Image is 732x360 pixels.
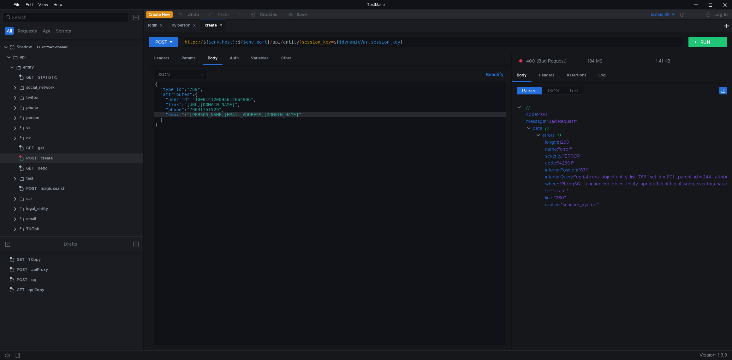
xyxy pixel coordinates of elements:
[20,52,26,62] div: api
[26,194,32,203] div: car
[276,52,296,64] div: Other
[5,27,14,35] button: All
[38,143,44,153] div: get
[204,10,233,19] button: Redo
[483,71,506,78] button: Beautify
[149,37,178,47] button: POST
[545,180,558,187] div: where
[23,63,34,72] div: entity
[41,153,53,163] div: create
[187,11,199,18] div: Undo
[17,255,25,264] span: GET
[562,69,591,81] div: Assertions
[526,57,567,64] span: 400 (Bad Request)
[28,255,41,264] div: 1 Copy
[218,11,229,18] div: Redo
[155,39,167,45] div: POST
[569,88,579,93] span: Text
[146,11,173,18] button: Create New
[41,27,52,35] button: Api
[26,73,34,82] span: GET
[38,73,57,82] div: STATISTIC
[545,201,560,208] div: routine
[545,173,573,180] div: internalQuery
[225,52,244,64] div: Auth
[26,103,38,112] div: phone
[26,93,39,102] div: twitter
[28,285,44,295] div: qq Copy
[26,153,37,163] span: POST
[16,27,39,35] button: Requests
[26,133,31,143] div: ok
[17,265,27,274] span: POST
[31,265,48,274] div: apiProxy
[688,37,717,47] button: RUN
[656,58,670,64] div: 1.41 KB
[149,52,174,64] div: Headers
[36,42,68,52] div: D:\TestMace\shadow
[593,69,611,81] div: Log
[260,11,277,18] div: Cookies
[545,187,551,194] div: file
[26,234,37,244] span: POST
[542,132,555,139] div: errors
[545,166,577,173] div: internalPosition
[41,184,65,193] div: magic search
[12,14,124,21] input: Search...
[17,275,27,285] span: POST
[38,164,48,173] div: getId
[547,88,559,93] span: JSON
[26,204,48,213] div: legal_entity
[26,83,55,92] div: social_network
[534,69,559,81] div: Headers
[545,139,558,146] div: length
[26,164,34,173] span: GET
[26,113,39,123] div: person
[205,22,223,29] div: create
[148,22,163,29] div: login
[512,69,532,82] div: Body
[651,12,670,18] div: testing 60
[176,52,200,64] div: Params
[41,234,63,244] div: label search
[545,194,552,201] div: line
[26,143,34,153] span: GET
[588,58,603,64] div: 184 MS
[533,125,542,132] div: data
[26,224,39,234] div: TikTok
[632,9,676,20] button: testing 60
[714,11,728,18] div: Log In
[172,22,196,29] div: by person
[246,52,273,64] div: Variables
[526,111,537,118] div: code
[26,174,33,183] div: test
[173,10,204,19] button: Undo
[545,159,556,166] div: code
[296,12,307,17] div: Save
[545,153,562,159] div: severity
[54,27,73,35] button: Scripts
[699,351,727,360] span: Version: 1.3.3
[203,52,223,65] div: Body
[526,118,545,125] div: message
[17,42,32,52] div: Shadow
[26,214,36,224] div: email
[17,285,25,295] span: GET
[26,184,37,193] span: POST
[545,146,557,153] div: name
[31,275,36,285] div: qq
[522,88,537,93] span: Parsed
[26,123,31,133] div: vk
[64,240,77,248] div: Drafts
